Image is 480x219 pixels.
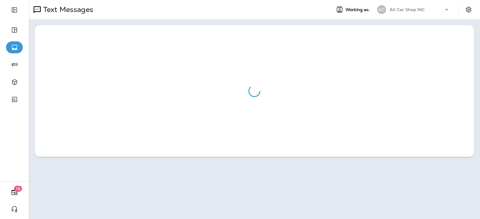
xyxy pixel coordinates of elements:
span: Working as: [346,7,371,12]
p: All Car Shop INC [390,7,425,12]
p: Text Messages [41,5,93,14]
span: 19 [14,186,22,192]
button: Settings [463,4,474,15]
button: Expand Sidebar [6,4,23,16]
button: 19 [6,186,23,198]
div: AC [377,5,386,14]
